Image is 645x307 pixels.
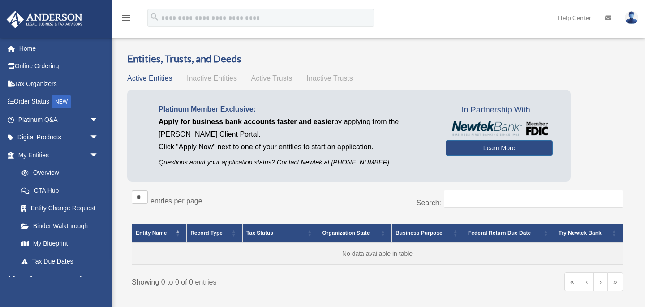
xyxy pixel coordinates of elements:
[121,16,132,23] a: menu
[607,272,623,291] a: Last
[90,270,107,289] span: arrow_drop_down
[6,270,112,288] a: My [PERSON_NAME] Teamarrow_drop_down
[159,103,432,116] p: Platinum Member Exclusive:
[246,230,273,236] span: Tax Status
[127,74,172,82] span: Active Entities
[132,272,371,289] div: Showing 0 to 0 of 0 entries
[464,224,555,242] th: Federal Return Due Date: Activate to sort
[322,230,370,236] span: Organization State
[6,129,112,147] a: Digital Productsarrow_drop_down
[190,230,223,236] span: Record Type
[13,252,107,270] a: Tax Due Dates
[150,12,159,22] i: search
[159,157,432,168] p: Questions about your application status? Contact Newtek at [PHONE_NUMBER]
[132,224,187,242] th: Entity Name: Activate to invert sorting
[559,228,609,238] div: Try Newtek Bank
[318,224,392,242] th: Organization State: Activate to sort
[446,103,553,117] span: In Partnership With...
[121,13,132,23] i: menu
[625,11,638,24] img: User Pic
[187,224,243,242] th: Record Type: Activate to sort
[13,235,107,253] a: My Blueprint
[450,121,548,136] img: NewtekBankLogoSM.png
[132,242,623,265] td: No data available in table
[251,74,292,82] span: Active Trusts
[593,272,607,291] a: Next
[13,217,107,235] a: Binder Walkthrough
[307,74,353,82] span: Inactive Trusts
[90,146,107,164] span: arrow_drop_down
[446,140,553,156] a: Learn More
[6,39,112,57] a: Home
[187,74,237,82] span: Inactive Entities
[555,224,623,242] th: Try Newtek Bank : Activate to sort
[136,230,167,236] span: Entity Name
[127,52,628,66] h3: Entities, Trusts, and Deeds
[417,199,441,207] label: Search:
[243,224,318,242] th: Tax Status: Activate to sort
[90,129,107,147] span: arrow_drop_down
[159,141,432,153] p: Click "Apply Now" next to one of your entities to start an application.
[13,182,107,199] a: CTA Hub
[159,118,334,125] span: Apply for business bank accounts faster and easier
[468,230,531,236] span: Federal Return Due Date
[6,111,112,129] a: Platinum Q&Aarrow_drop_down
[6,57,112,75] a: Online Ordering
[52,95,71,108] div: NEW
[90,111,107,129] span: arrow_drop_down
[6,93,112,111] a: Order StatusNEW
[6,146,107,164] a: My Entitiesarrow_drop_down
[392,224,464,242] th: Business Purpose: Activate to sort
[580,272,594,291] a: Previous
[13,199,107,217] a: Entity Change Request
[4,11,85,28] img: Anderson Advisors Platinum Portal
[150,197,202,205] label: entries per page
[6,75,112,93] a: Tax Organizers
[396,230,443,236] span: Business Purpose
[159,116,432,141] p: by applying from the [PERSON_NAME] Client Portal.
[13,164,103,182] a: Overview
[564,272,580,291] a: First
